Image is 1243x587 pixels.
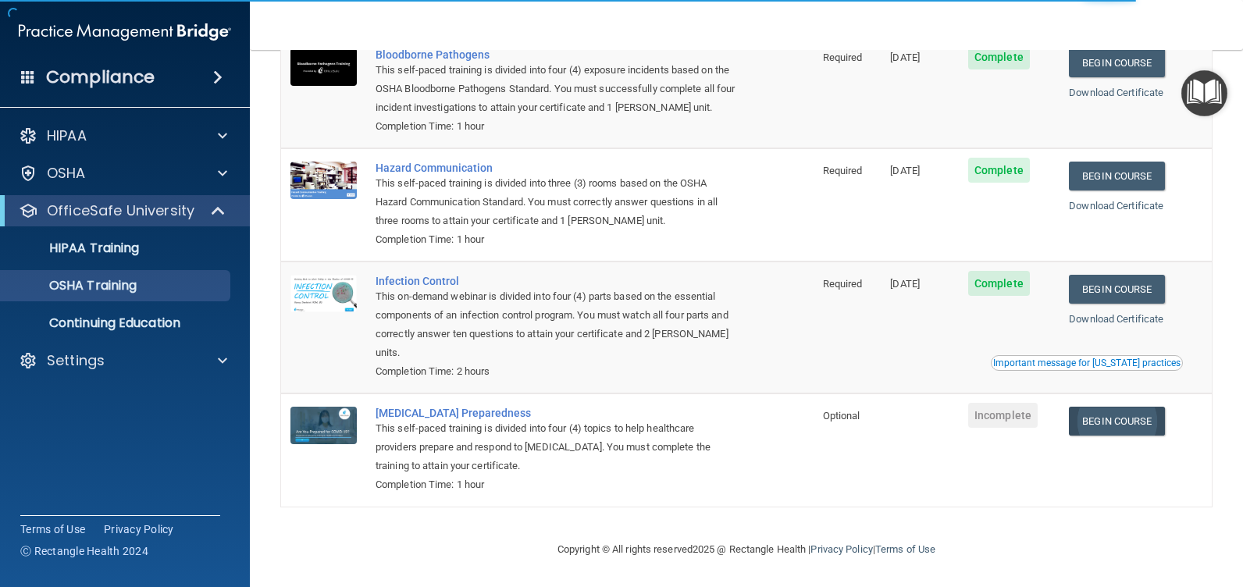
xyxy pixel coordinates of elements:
[19,201,226,220] a: OfficeSafe University
[376,287,735,362] div: This on-demand webinar is divided into four (4) parts based on the essential components of an inf...
[19,126,227,145] a: HIPAA
[10,315,223,331] p: Continuing Education
[968,158,1030,183] span: Complete
[47,351,105,370] p: Settings
[20,521,85,537] a: Terms of Use
[19,164,227,183] a: OSHA
[376,61,735,117] div: This self-paced training is divided into four (4) exposure incidents based on the OSHA Bloodborne...
[376,230,735,249] div: Completion Time: 1 hour
[875,543,935,555] a: Terms of Use
[1069,407,1164,436] a: Begin Course
[968,403,1038,428] span: Incomplete
[376,419,735,475] div: This self-paced training is divided into four (4) topics to help healthcare providers prepare and...
[823,165,863,176] span: Required
[376,162,735,174] a: Hazard Communication
[47,126,87,145] p: HIPAA
[890,278,920,290] span: [DATE]
[376,407,735,419] a: [MEDICAL_DATA] Preparedness
[461,525,1031,575] div: Copyright © All rights reserved 2025 @ Rectangle Health | |
[890,165,920,176] span: [DATE]
[1069,200,1163,212] a: Download Certificate
[823,52,863,63] span: Required
[104,521,174,537] a: Privacy Policy
[993,358,1181,368] div: Important message for [US_STATE] practices
[1069,162,1164,190] a: Begin Course
[19,16,231,48] img: PMB logo
[10,240,139,256] p: HIPAA Training
[376,48,735,61] a: Bloodborne Pathogens
[1069,275,1164,304] a: Begin Course
[823,410,860,422] span: Optional
[968,44,1030,69] span: Complete
[20,543,148,559] span: Ⓒ Rectangle Health 2024
[823,278,863,290] span: Required
[19,351,227,370] a: Settings
[46,66,155,88] h4: Compliance
[991,355,1183,371] button: Read this if you are a dental practitioner in the state of CA
[10,278,137,293] p: OSHA Training
[47,164,86,183] p: OSHA
[376,362,735,381] div: Completion Time: 2 hours
[376,475,735,494] div: Completion Time: 1 hour
[968,271,1030,296] span: Complete
[47,201,194,220] p: OfficeSafe University
[1069,313,1163,325] a: Download Certificate
[376,174,735,230] div: This self-paced training is divided into three (3) rooms based on the OSHA Hazard Communication S...
[810,543,872,555] a: Privacy Policy
[1069,87,1163,98] a: Download Certificate
[376,117,735,136] div: Completion Time: 1 hour
[890,52,920,63] span: [DATE]
[1069,48,1164,77] a: Begin Course
[1181,70,1227,116] button: Open Resource Center
[376,275,735,287] a: Infection Control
